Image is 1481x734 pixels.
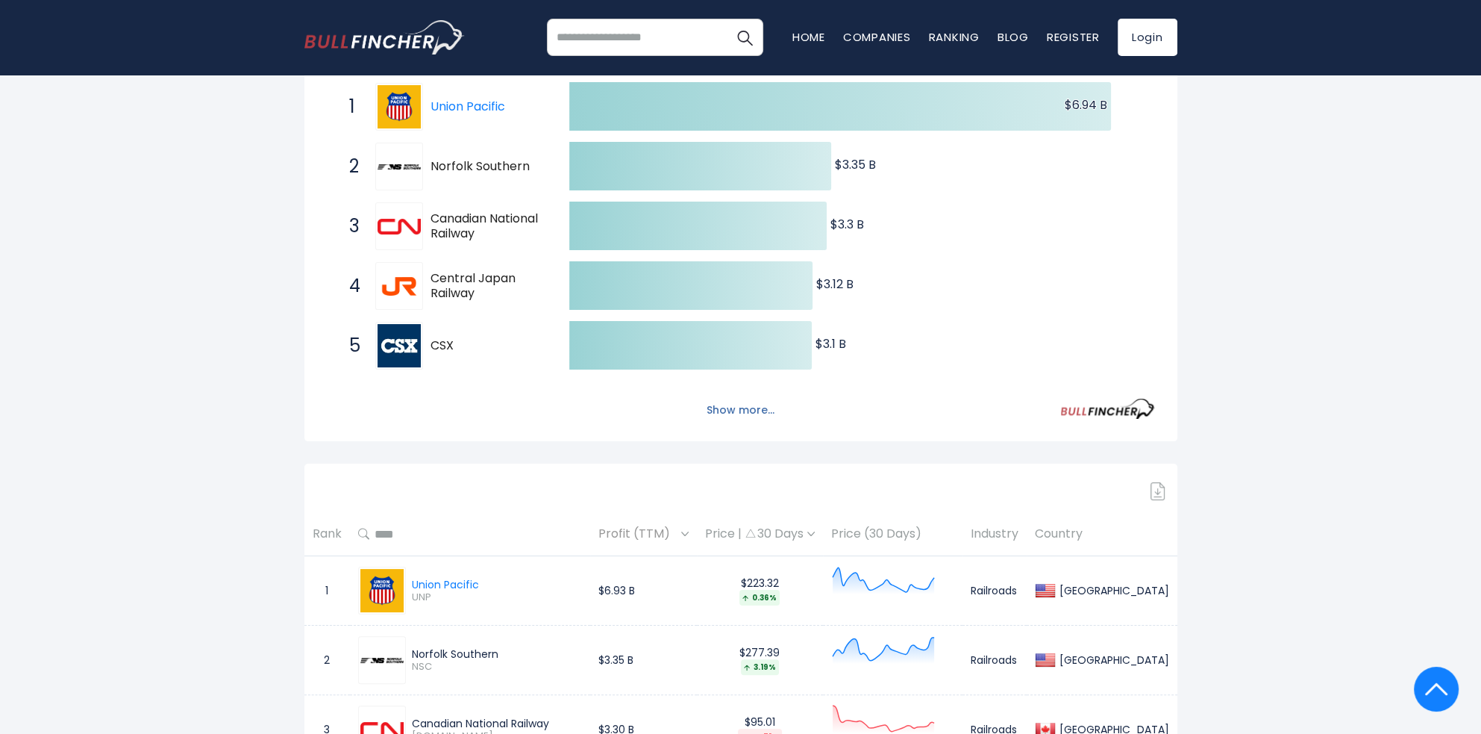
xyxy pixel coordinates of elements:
[962,626,1027,695] td: Railroads
[705,576,815,606] div: $223.32
[430,159,543,175] span: Norfolk Southern
[304,20,465,55] a: Go to homepage
[378,164,421,169] img: Norfolk Southern
[815,335,846,352] text: $3.1 B
[705,526,815,542] div: Price | 30 Days
[378,85,421,128] img: Union Pacific
[698,398,783,423] button: Show more...
[430,211,543,243] span: Canadian National Railway
[962,556,1027,626] td: Railroads
[342,94,357,119] span: 1
[1064,96,1106,113] text: $6.94 B
[1047,29,1100,45] a: Register
[590,626,697,695] td: $3.35 B
[430,338,543,354] span: CSX
[598,523,677,546] span: Profit (TTM)
[998,29,1029,45] a: Blog
[378,219,421,235] img: Canadian National Railway
[590,556,697,626] td: $6.93 B
[360,569,404,612] img: UNP.png
[304,556,350,626] td: 1
[412,661,582,674] span: NSC
[304,512,350,556] th: Rank
[962,512,1027,556] th: Industry
[1027,512,1177,556] th: Country
[412,578,479,591] div: Union Pacific
[342,273,357,299] span: 4
[304,626,350,695] td: 2
[342,154,357,179] span: 2
[342,333,357,358] span: 5
[412,647,582,661] div: Norfolk Southern
[1056,584,1169,597] div: [GEOGRAPHIC_DATA]
[705,646,815,675] div: $277.39
[360,658,404,662] img: NSC.png
[741,659,779,675] div: 3.19%
[792,29,825,45] a: Home
[342,214,357,239] span: 3
[430,271,543,302] span: Central Japan Railway
[830,216,864,233] text: $3.3 B
[378,264,421,308] img: Central Japan Railway
[843,29,911,45] a: Companies
[378,324,421,367] img: CSX
[816,276,854,293] text: $3.12 B
[726,19,763,56] button: Search
[304,20,465,55] img: bullfincher logo
[1056,653,1169,667] div: [GEOGRAPHIC_DATA]
[739,590,780,606] div: 0.36%
[358,567,479,615] a: Union Pacific UNP
[430,98,505,115] a: Union Pacific
[412,591,479,604] span: UNP
[835,156,876,173] text: $3.35 B
[823,512,962,556] th: Price (30 Days)
[375,83,430,131] a: Union Pacific
[412,717,582,730] div: Canadian National Railway
[929,29,980,45] a: Ranking
[1118,19,1177,56] a: Login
